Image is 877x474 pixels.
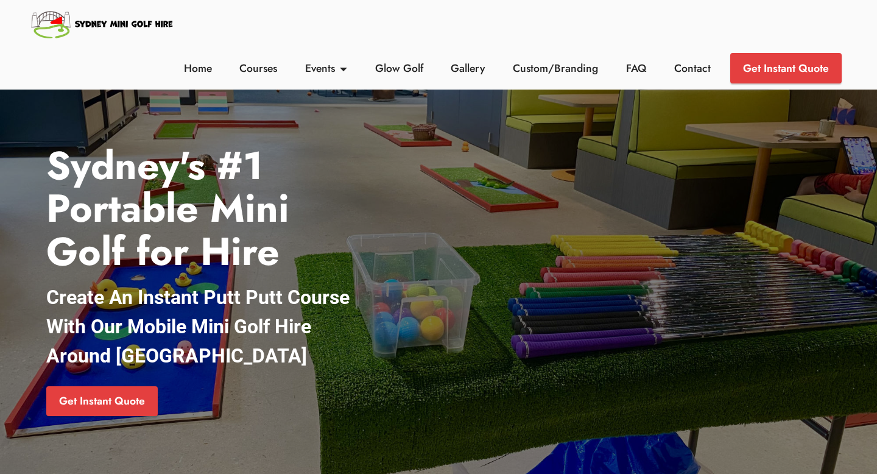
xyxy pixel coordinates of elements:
[236,60,281,76] a: Courses
[730,53,842,83] a: Get Instant Quote
[46,138,289,280] strong: Sydney's #1 Portable Mini Golf for Hire
[372,60,426,76] a: Glow Golf
[46,286,350,367] strong: Create An Instant Putt Putt Course With Our Mobile Mini Golf Hire Around [GEOGRAPHIC_DATA]
[448,60,488,76] a: Gallery
[29,6,176,41] img: Sydney Mini Golf Hire
[46,386,158,417] a: Get Instant Quote
[180,60,215,76] a: Home
[671,60,714,76] a: Contact
[302,60,351,76] a: Events
[623,60,650,76] a: FAQ
[510,60,602,76] a: Custom/Branding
